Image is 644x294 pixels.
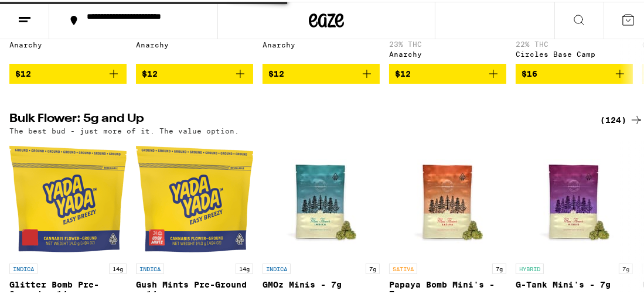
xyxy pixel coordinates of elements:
[263,39,380,47] div: Anarchy
[516,39,633,46] p: 22% THC
[395,67,411,77] span: $12
[492,262,506,272] p: 7g
[136,262,164,272] p: INDICA
[619,262,633,272] p: 7g
[389,39,506,46] p: 23% THC
[142,67,158,77] span: $12
[522,67,537,77] span: $16
[9,139,127,256] img: Yada Yada - Glitter Bomb Pre-Ground - 14g
[136,62,253,82] button: Add to bag
[109,262,127,272] p: 14g
[263,262,291,272] p: INDICA
[263,62,380,82] button: Add to bag
[516,139,633,256] img: Humboldt Farms - G-Tank Mini's - 7g
[136,39,253,47] div: Anarchy
[9,39,127,47] div: Anarchy
[389,262,417,272] p: SATIVA
[9,125,239,133] p: The best bud - just more of it. The value option.
[263,139,380,256] img: Humboldt Farms - GMOz Minis - 7g
[366,262,380,272] p: 7g
[516,49,633,56] div: Circles Base Camp
[389,62,506,82] button: Add to bag
[516,62,633,82] button: Add to bag
[600,111,643,125] a: (124)
[389,139,506,256] img: Humboldt Farms - Papaya Bomb Mini's - 7g
[516,262,544,272] p: HYBRID
[9,62,127,82] button: Add to bag
[263,278,380,288] p: GMOz Minis - 7g
[15,67,31,77] span: $12
[516,278,633,288] p: G-Tank Mini's - 7g
[389,49,506,56] div: Anarchy
[12,8,90,18] span: Hi. Need any help?
[9,111,586,125] h2: Bulk Flower: 5g and Up
[9,262,38,272] p: INDICA
[136,139,253,256] img: Yada Yada - Gush Mints Pre-Ground - 14g
[236,262,253,272] p: 14g
[268,67,284,77] span: $12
